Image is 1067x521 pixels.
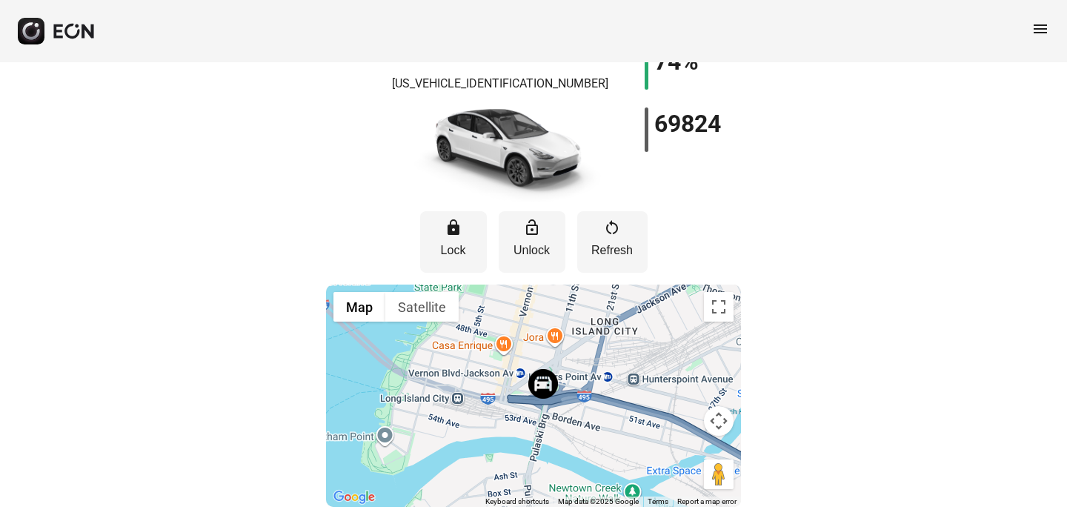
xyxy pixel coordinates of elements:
[385,292,459,322] button: Show satellite imagery
[704,459,734,489] button: Drag Pegman onto the map to open Street View
[654,115,721,133] h1: 69824
[499,211,565,273] button: Unlock
[485,497,549,507] button: Keyboard shortcuts
[428,242,479,259] p: Lock
[333,292,385,322] button: Show street map
[330,488,379,507] img: Google
[585,242,640,259] p: Refresh
[577,211,648,273] button: Refresh
[523,219,541,236] span: lock_open
[1031,20,1049,38] span: menu
[558,497,639,505] span: Map data ©2025 Google
[330,488,379,507] a: Open this area in Google Maps (opens a new window)
[506,242,558,259] p: Unlock
[603,219,621,236] span: restart_alt
[648,497,668,505] a: Terms (opens in new tab)
[396,99,604,202] img: car
[677,497,737,505] a: Report a map error
[704,406,734,436] button: Map camera controls
[445,219,462,236] span: lock
[392,75,608,93] p: [US_VEHICLE_IDENTIFICATION_NUMBER]
[420,211,487,273] button: Lock
[704,292,734,322] button: Toggle fullscreen view
[654,53,699,70] h1: 74%
[452,45,548,63] h1: C402749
